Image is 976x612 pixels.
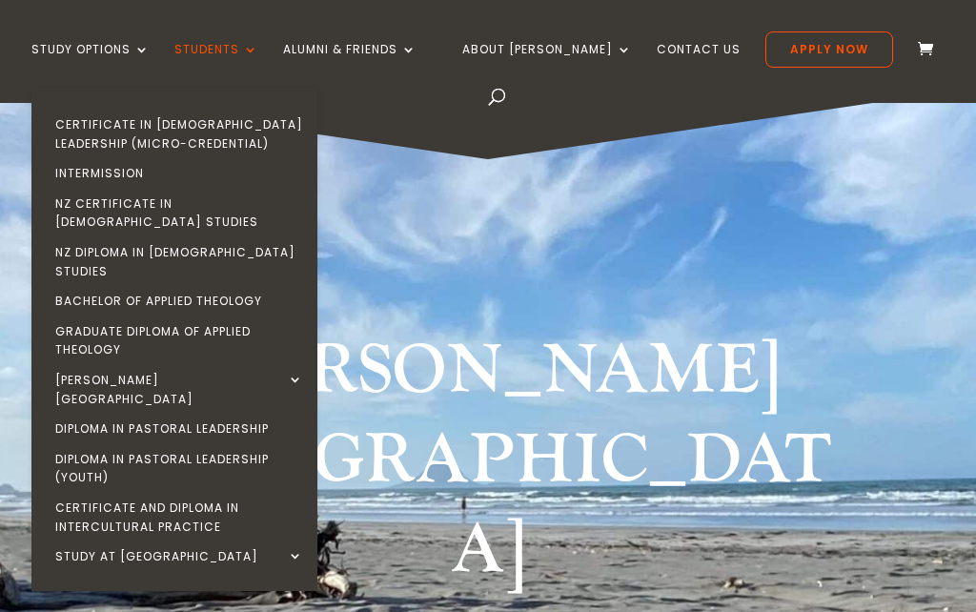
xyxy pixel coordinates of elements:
[36,189,322,237] a: NZ Certificate in [DEMOGRAPHIC_DATA] Studies
[283,43,417,88] a: Alumni & Friends
[131,327,845,604] h1: [PERSON_NAME][GEOGRAPHIC_DATA]
[765,31,893,68] a: Apply Now
[36,316,322,365] a: Graduate Diploma of Applied Theology
[31,43,150,88] a: Study Options
[36,444,322,493] a: Diploma in Pastoral Leadership (Youth)
[36,110,322,158] a: Certificate in [DEMOGRAPHIC_DATA] Leadership (Micro-credential)
[174,43,258,88] a: Students
[36,286,322,316] a: Bachelor of Applied Theology
[36,158,322,189] a: Intermission
[462,43,632,88] a: About [PERSON_NAME]
[36,237,322,286] a: NZ Diploma in [DEMOGRAPHIC_DATA] Studies
[36,414,322,444] a: Diploma in Pastoral Leadership
[657,43,741,88] a: Contact Us
[36,493,322,541] a: Certificate and Diploma in Intercultural Practice
[36,365,322,414] a: [PERSON_NAME][GEOGRAPHIC_DATA]
[36,541,322,572] a: Study at [GEOGRAPHIC_DATA]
